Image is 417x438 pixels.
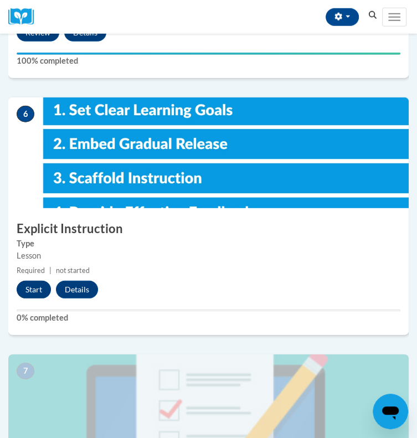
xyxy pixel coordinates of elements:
label: 0% completed [17,312,400,324]
div: Your progress [17,53,400,55]
span: | [49,266,52,275]
span: 6 [17,106,34,122]
button: Search [364,9,381,22]
label: 100% completed [17,55,400,67]
img: Logo brand [8,8,42,25]
button: Account Settings [326,8,359,26]
img: Course Image [8,97,409,208]
div: Lesson [17,250,400,262]
span: Required [17,266,45,275]
h3: Explicit Instruction [8,220,409,238]
button: Details [56,281,98,298]
a: Cox Campus [8,8,42,25]
label: Type [17,238,400,250]
span: not started [56,266,90,275]
span: 7 [17,363,34,379]
button: Start [17,281,51,298]
iframe: Button to launch messaging window [373,394,408,429]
